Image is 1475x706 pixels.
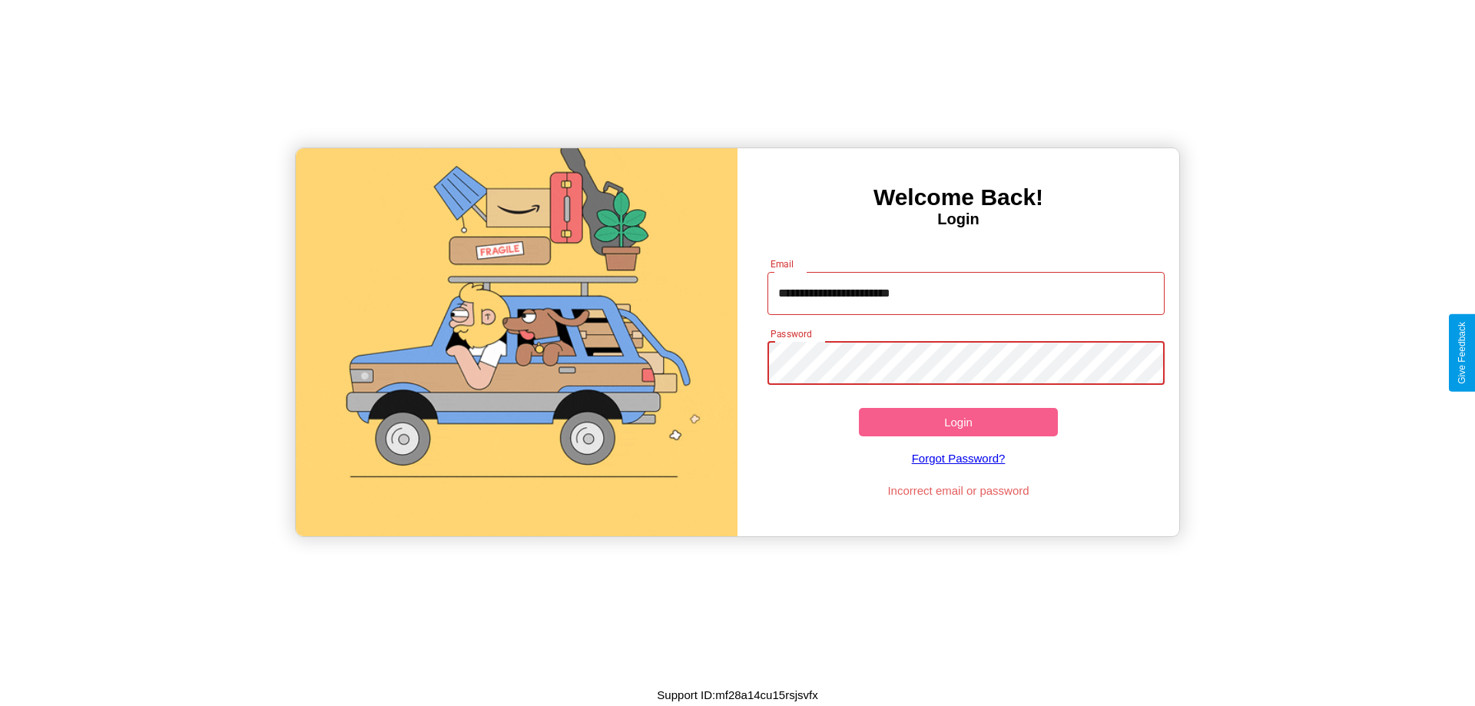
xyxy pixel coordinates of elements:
div: Give Feedback [1457,322,1467,384]
h3: Welcome Back! [737,184,1179,210]
p: Incorrect email or password [760,480,1158,501]
p: Support ID: mf28a14cu15rsjsvfx [657,684,817,705]
h4: Login [737,210,1179,228]
label: Email [771,257,794,270]
label: Password [771,327,811,340]
a: Forgot Password? [760,436,1158,480]
button: Login [859,408,1058,436]
img: gif [296,148,737,536]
